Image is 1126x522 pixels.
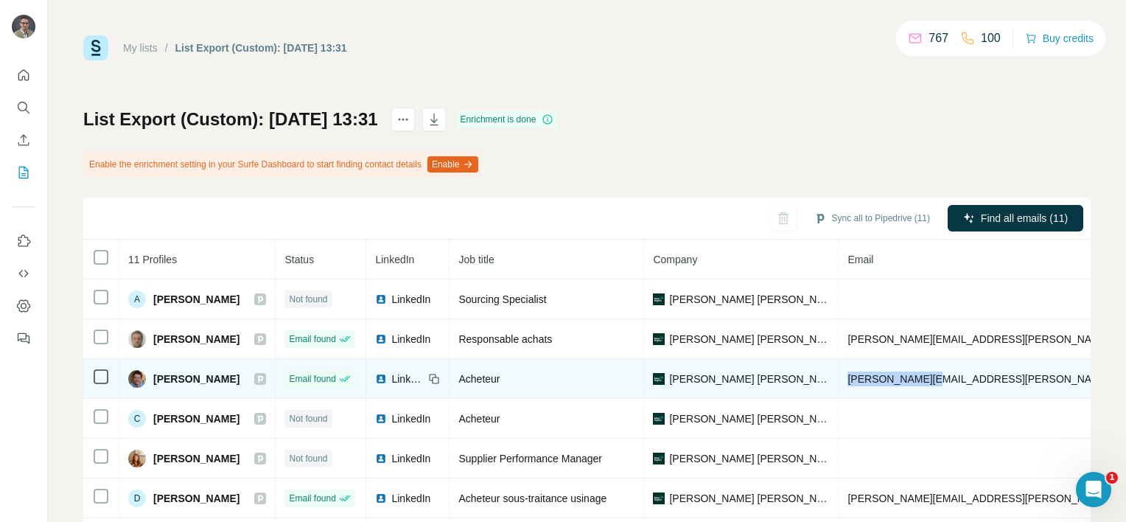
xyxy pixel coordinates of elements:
img: Avatar [12,15,35,38]
span: LinkedIn [391,332,430,347]
span: [PERSON_NAME] [PERSON_NAME] [669,491,829,506]
span: Not found [289,293,327,306]
span: [PERSON_NAME] [PERSON_NAME] [669,411,829,426]
h1: List Export (Custom): [DATE] 13:31 [83,108,378,131]
button: Buy credits [1025,28,1094,49]
button: Quick start [12,62,35,88]
span: LinkedIn [391,451,430,466]
span: Email found [289,372,335,386]
span: Status [284,254,314,265]
span: Supplier Performance Manager [458,453,602,464]
button: My lists [12,159,35,186]
span: Not found [289,452,327,465]
img: LinkedIn logo [375,413,387,425]
span: [PERSON_NAME] [153,332,239,347]
img: Avatar [128,450,146,467]
a: My lists [123,42,158,54]
img: company-logo [653,493,665,504]
div: Enrichment is done [456,111,559,128]
div: C [128,410,146,428]
div: List Export (Custom): [DATE] 13:31 [175,41,347,55]
span: [PERSON_NAME] [153,411,239,426]
span: Job title [458,254,494,265]
button: Feedback [12,325,35,352]
img: company-logo [653,453,665,464]
button: Search [12,94,35,121]
img: company-logo [653,293,665,305]
button: Enrich CSV [12,127,35,153]
img: LinkedIn logo [375,333,387,345]
span: [PERSON_NAME] [153,292,239,307]
img: LinkedIn logo [375,293,387,305]
span: Email found [289,333,335,346]
span: [PERSON_NAME] [PERSON_NAME] [669,372,829,386]
span: Acheteur sous-traitance usinage [458,493,606,504]
button: Enable [427,156,478,173]
span: LinkedIn [391,372,424,386]
span: [PERSON_NAME] [153,451,239,466]
img: Avatar [128,370,146,388]
button: Find all emails (11) [948,205,1083,232]
img: Surfe Logo [83,35,108,60]
span: LinkedIn [375,254,414,265]
span: LinkedIn [391,292,430,307]
img: LinkedIn logo [375,453,387,464]
button: actions [391,108,415,131]
img: LinkedIn logo [375,373,387,385]
span: Email [847,254,873,265]
li: / [165,41,168,55]
span: [PERSON_NAME] [PERSON_NAME] [669,332,829,347]
img: Avatar [128,330,146,348]
img: company-logo [653,333,665,345]
span: [PERSON_NAME] [PERSON_NAME] [669,451,829,466]
span: Not found [289,412,327,425]
div: D [128,490,146,507]
p: 100 [981,29,1001,47]
span: Find all emails (11) [981,211,1068,226]
span: [PERSON_NAME] [PERSON_NAME] [669,292,829,307]
span: [PERSON_NAME] [153,491,239,506]
iframe: Intercom live chat [1076,472,1111,507]
button: Use Surfe API [12,260,35,287]
span: LinkedIn [391,411,430,426]
div: A [128,290,146,308]
span: [PERSON_NAME] [153,372,239,386]
span: Responsable achats [458,333,552,345]
span: Company [653,254,697,265]
span: Sourcing Specialist [458,293,546,305]
div: Enable the enrichment setting in your Surfe Dashboard to start finding contact details [83,152,481,177]
span: 1 [1106,472,1118,484]
span: Email found [289,492,335,505]
img: company-logo [653,413,665,425]
button: Dashboard [12,293,35,319]
span: Acheteur [458,413,500,425]
button: Use Surfe on LinkedIn [12,228,35,254]
span: 11 Profiles [128,254,177,265]
span: LinkedIn [391,491,430,506]
p: 767 [929,29,948,47]
img: LinkedIn logo [375,493,387,504]
button: Sync all to Pipedrive (11) [804,207,940,229]
img: company-logo [653,373,665,385]
span: Acheteur [458,373,500,385]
